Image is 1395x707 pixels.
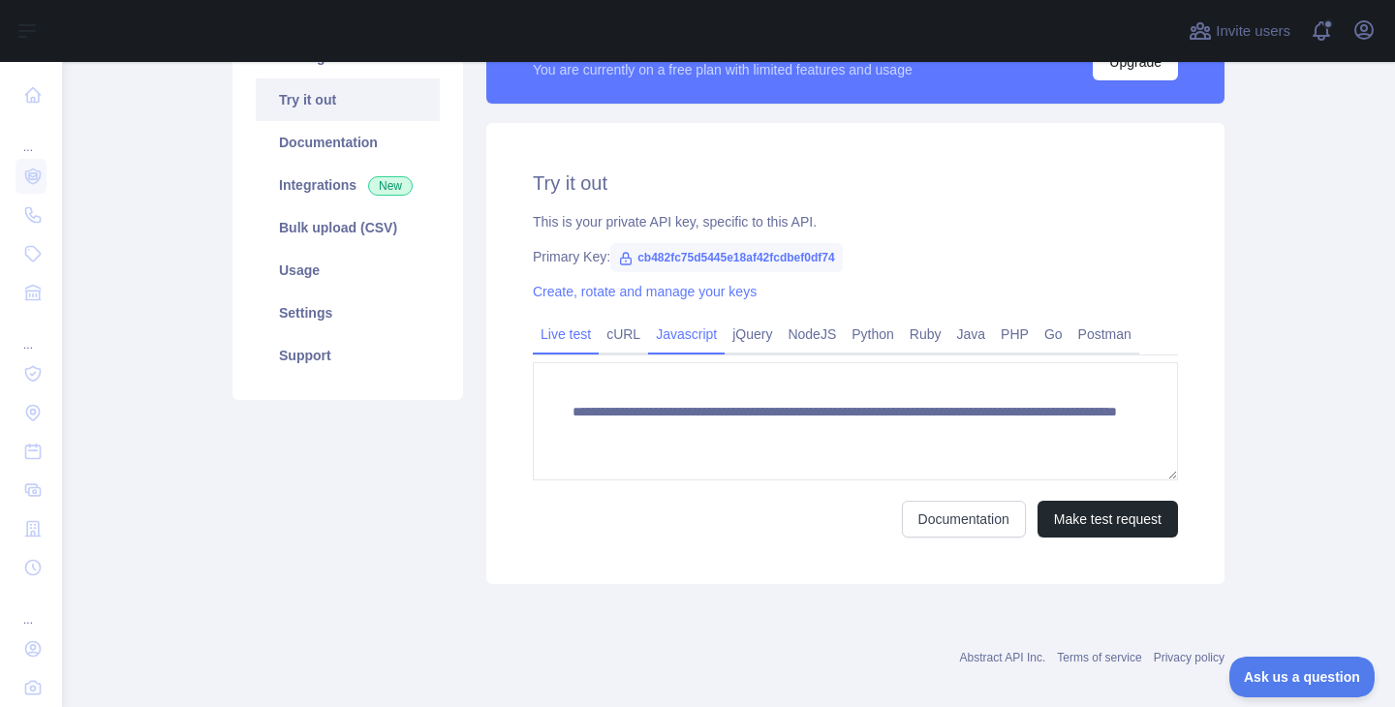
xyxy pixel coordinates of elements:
[15,314,46,353] div: ...
[1093,44,1178,80] button: Upgrade
[256,249,440,292] a: Usage
[256,292,440,334] a: Settings
[256,206,440,249] a: Bulk upload (CSV)
[725,319,780,350] a: jQuery
[368,176,413,196] span: New
[1229,657,1376,697] iframe: Toggle Customer Support
[533,60,913,79] div: You are currently on a free plan with limited features and usage
[533,319,599,350] a: Live test
[256,121,440,164] a: Documentation
[15,116,46,155] div: ...
[1216,20,1290,43] span: Invite users
[1154,651,1224,664] a: Privacy policy
[256,164,440,206] a: Integrations New
[15,589,46,628] div: ...
[610,243,842,272] span: cb482fc75d5445e18af42fcdbef0df74
[256,78,440,121] a: Try it out
[1037,319,1070,350] a: Go
[960,651,1046,664] a: Abstract API Inc.
[533,247,1178,266] div: Primary Key:
[1057,651,1141,664] a: Terms of service
[533,212,1178,231] div: This is your private API key, specific to this API.
[648,319,725,350] a: Javascript
[533,284,757,299] a: Create, rotate and manage your keys
[902,501,1026,538] a: Documentation
[1070,319,1139,350] a: Postman
[256,334,440,377] a: Support
[780,319,844,350] a: NodeJS
[533,169,1178,197] h2: Try it out
[844,319,902,350] a: Python
[1185,15,1294,46] button: Invite users
[599,319,648,350] a: cURL
[993,319,1037,350] a: PHP
[1038,501,1178,538] button: Make test request
[949,319,994,350] a: Java
[902,319,949,350] a: Ruby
